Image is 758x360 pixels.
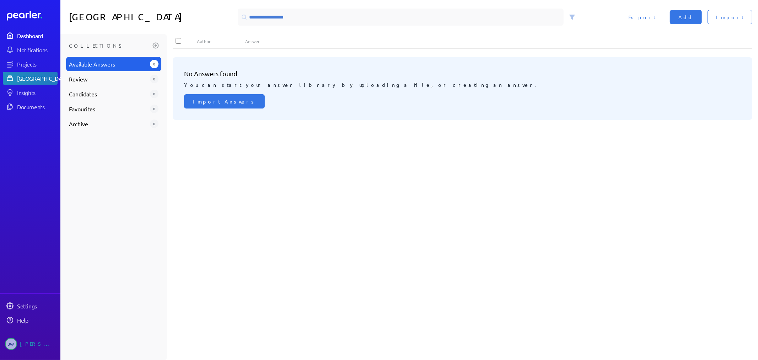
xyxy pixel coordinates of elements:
[678,14,693,21] span: Add
[69,90,147,98] span: Candidates
[20,338,55,350] div: [PERSON_NAME]
[69,60,147,68] span: Available Answers
[69,105,147,113] span: Favourites
[17,75,70,82] div: [GEOGRAPHIC_DATA]
[150,75,158,83] div: 0
[3,72,58,85] a: [GEOGRAPHIC_DATA]
[3,100,58,113] a: Documents
[3,43,58,56] a: Notifications
[17,103,57,110] div: Documents
[150,120,158,128] div: 0
[193,98,256,105] span: Import Answers
[245,38,728,44] div: Answer
[620,10,664,24] button: Export
[3,86,58,99] a: Insights
[3,29,58,42] a: Dashboard
[708,10,752,24] button: Import
[628,14,656,21] span: Export
[3,58,58,70] a: Projects
[69,75,147,83] span: Review
[5,338,17,350] span: Jeremy Williams
[17,302,57,309] div: Settings
[69,120,147,128] span: Archive
[716,14,744,21] span: Import
[17,60,57,68] div: Projects
[7,11,58,21] a: Dashboard
[150,105,158,113] div: 0
[150,90,158,98] div: 0
[69,9,235,26] h1: [GEOGRAPHIC_DATA]
[184,69,741,78] h3: No Answers found
[197,38,245,44] div: Author
[3,314,58,327] a: Help
[184,94,265,108] button: Import Answers
[3,300,58,312] a: Settings
[184,78,741,89] p: You can start your answer library by uploading a file, or creating an answer.
[670,10,702,24] button: Add
[17,32,57,39] div: Dashboard
[3,335,58,353] a: JW[PERSON_NAME]
[17,89,57,96] div: Insights
[17,46,57,53] div: Notifications
[69,40,150,51] h3: Collections
[150,60,158,68] div: 0
[17,317,57,324] div: Help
